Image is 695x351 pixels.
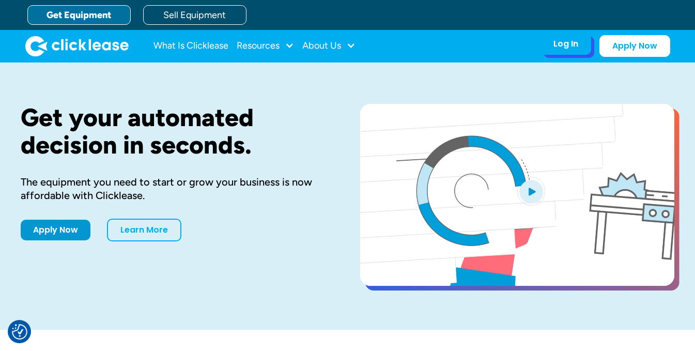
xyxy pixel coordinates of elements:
[21,104,327,159] h1: Get your automated decision in seconds.
[21,220,90,240] a: Apply Now
[107,219,181,241] a: Learn More
[599,35,670,57] a: Apply Now
[553,39,578,49] div: Log In
[302,36,356,56] div: About Us
[360,104,674,286] a: open lightbox
[12,324,27,340] button: Consent Preferences
[25,36,129,56] a: home
[21,175,327,202] div: The equipment you need to start or grow your business is now affordable with Clicklease.
[153,36,228,56] a: What Is Clicklease
[517,177,545,206] img: Blue play button logo on a light blue circular background
[12,324,27,340] img: Revisit consent button
[27,5,131,25] a: Get Equipment
[25,36,129,56] img: Clicklease logo
[237,36,294,56] div: Resources
[143,5,246,25] a: Sell Equipment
